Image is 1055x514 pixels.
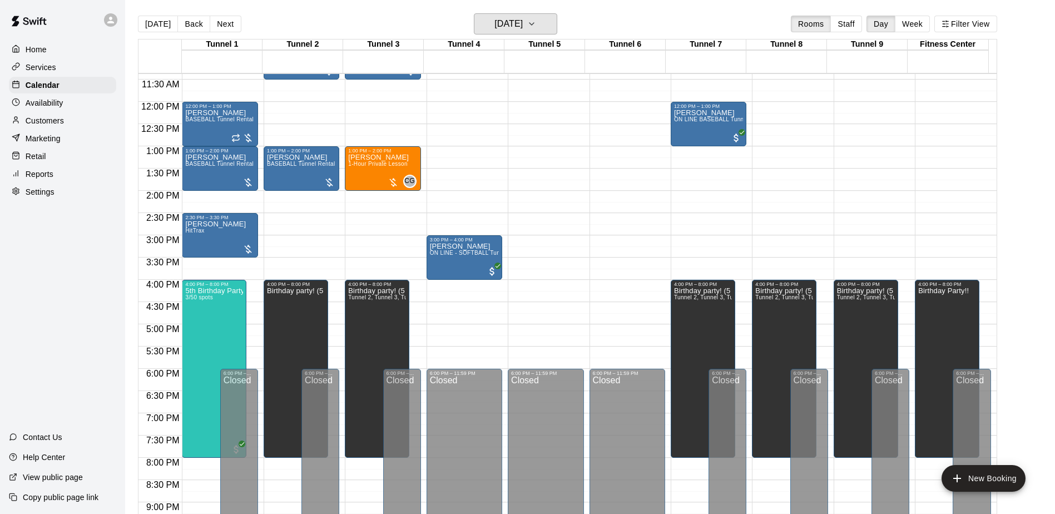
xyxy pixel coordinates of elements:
[143,391,182,401] span: 6:30 PM
[185,228,204,234] span: HitTrax
[494,16,523,32] h6: [DATE]
[143,280,182,289] span: 4:00 PM
[918,281,976,287] div: 4:00 PM – 8:00 PM
[9,41,116,58] a: Home
[143,369,182,378] span: 6:00 PM
[674,116,778,122] span: ON LINE BASEBALL Tunnel 7-9 Rental
[26,151,46,162] p: Retail
[185,116,254,122] span: BASEBALL Tunnel Rental
[182,39,262,50] div: Tunnel 1
[185,281,243,287] div: 4:00 PM – 8:00 PM
[9,95,116,111] a: Availability
[746,39,827,50] div: Tunnel 8
[23,472,83,483] p: View public page
[837,294,965,300] span: Tunnel 2, Tunnel 3, Tunnel 7, Tunnel 8, Tunnel 9
[348,294,476,300] span: Tunnel 2, Tunnel 3, Tunnel 7, Tunnel 8, Tunnel 9
[9,148,116,165] a: Retail
[267,161,335,167] span: BASEBALL Tunnel Rental
[794,370,825,376] div: 6:00 PM – 11:59 PM
[138,124,182,134] span: 12:30 PM
[143,480,182,490] span: 8:30 PM
[427,235,502,280] div: 3:00 PM – 4:00 PM: Jayden Prado
[791,16,831,32] button: Rooms
[830,16,862,32] button: Staff
[504,39,585,50] div: Tunnel 5
[26,80,60,91] p: Calendar
[424,39,504,50] div: Tunnel 4
[511,370,580,376] div: 6:00 PM – 11:59 PM
[143,347,182,356] span: 5:30 PM
[752,280,816,458] div: 4:00 PM – 8:00 PM: Birthday party! (5 year)
[139,80,182,89] span: 11:30 AM
[185,161,254,167] span: BASEBALL Tunnel Rental
[26,169,53,180] p: Reports
[942,465,1026,492] button: add
[875,370,906,376] div: 6:00 PM – 11:59 PM
[23,452,65,463] p: Help Center
[143,458,182,467] span: 8:00 PM
[934,16,997,32] button: Filter View
[231,444,242,455] span: All customers have paid
[262,39,343,50] div: Tunnel 2
[895,16,930,32] button: Week
[143,146,182,156] span: 1:00 PM
[182,280,246,458] div: 4:00 PM – 8:00 PM: 5th Birthday Party Open Hitting
[837,281,895,287] div: 4:00 PM – 8:00 PM
[408,175,417,188] span: Corrin Green
[404,176,415,187] span: CG
[26,115,64,126] p: Customers
[593,370,662,376] div: 6:00 PM – 11:59 PM
[834,280,898,458] div: 4:00 PM – 8:00 PM: Birthday party! (5 year)
[866,16,895,32] button: Day
[143,413,182,423] span: 7:00 PM
[671,280,735,458] div: 4:00 PM – 8:00 PM: Birthday party! (5 year)
[138,16,178,32] button: [DATE]
[474,13,557,34] button: [DATE]
[915,280,979,458] div: 4:00 PM – 8:00 PM: Birthday Party!!
[143,169,182,178] span: 1:30 PM
[345,280,409,458] div: 4:00 PM – 8:00 PM: Birthday party! (5 year)
[9,77,116,93] div: Calendar
[23,432,62,443] p: Contact Us
[487,266,498,277] span: All customers have paid
[403,175,417,188] div: Corrin Green
[956,370,987,376] div: 6:00 PM – 11:59 PM
[674,294,802,300] span: Tunnel 2, Tunnel 3, Tunnel 7, Tunnel 8, Tunnel 9
[182,213,257,258] div: 2:30 PM – 3:30 PM: HitTrax
[267,148,336,154] div: 1:00 PM – 2:00 PM
[143,324,182,334] span: 5:00 PM
[827,39,908,50] div: Tunnel 9
[9,59,116,76] a: Services
[185,148,254,154] div: 1:00 PM – 2:00 PM
[143,258,182,267] span: 3:30 PM
[345,146,420,191] div: 1:00 PM – 2:00 PM: 1-Hour Private Lesson
[224,370,255,376] div: 6:00 PM – 11:59 PM
[430,250,537,256] span: ON LINE - SOFTBALL Tunnel 1-6 Rental
[182,146,257,191] div: 1:00 PM – 2:00 PM: BASEBALL Tunnel Rental
[267,281,325,287] div: 4:00 PM – 8:00 PM
[185,103,254,109] div: 12:00 PM – 1:00 PM
[182,102,257,146] div: 12:00 PM – 1:00 PM: BASEBALL Tunnel Rental
[9,166,116,182] a: Reports
[143,302,182,312] span: 4:30 PM
[585,39,666,50] div: Tunnel 6
[908,39,988,50] div: Fitness Center
[26,133,61,144] p: Marketing
[26,44,47,55] p: Home
[9,112,116,129] a: Customers
[674,281,732,287] div: 4:00 PM – 8:00 PM
[712,370,743,376] div: 6:00 PM – 11:59 PM
[9,184,116,200] a: Settings
[674,103,743,109] div: 12:00 PM – 1:00 PM
[23,492,98,503] p: Copy public page link
[731,132,742,144] span: All customers have paid
[755,294,883,300] span: Tunnel 2, Tunnel 3, Tunnel 7, Tunnel 8, Tunnel 9
[9,130,116,147] a: Marketing
[348,148,417,154] div: 1:00 PM – 2:00 PM
[143,436,182,445] span: 7:30 PM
